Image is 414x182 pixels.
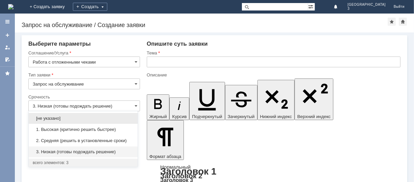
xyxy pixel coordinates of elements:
span: Опишите суть заявки [147,41,208,47]
div: Срочность [28,95,139,99]
button: Формат абзаца [147,120,184,160]
a: Мои согласования [2,54,13,65]
a: Нормальный [160,164,191,170]
span: Формат абзаца [149,154,181,159]
span: Подчеркнутый [192,114,222,119]
span: 1. Высокая (критично решить быстрее) [33,127,134,132]
a: Перейти на домашнюю страницу [8,4,13,9]
span: Курсив [172,114,187,119]
span: Нижний индекс [260,114,292,119]
div: Запрос на обслуживание / Создание заявки [22,22,388,28]
span: 3 [348,7,386,11]
div: Добавить в избранное [388,18,396,26]
div: Сделать домашней страницей [399,18,407,26]
button: Нижний индекс [257,80,295,120]
a: Заголовок 2 [160,172,202,180]
span: 2. Средняя (решить в установленные сроки) [33,138,134,143]
span: Зачеркнутый [228,114,255,119]
button: Зачеркнутый [225,85,257,120]
span: Выберите параметры [28,41,91,47]
div: Описание [147,73,399,77]
button: Жирный [147,94,170,120]
div: всего элементов: 3 [33,160,134,165]
button: Подчеркнутый [189,82,225,120]
button: Верхний индекс [295,78,333,120]
a: Мои заявки [2,42,13,53]
div: Создать [73,3,107,11]
div: Тема [147,51,399,55]
div: Соглашение/Услуга [28,51,139,55]
img: logo [8,4,13,9]
span: 3. Низкая (готовы подождать решение) [33,149,134,155]
span: Расширенный поиск [308,3,315,9]
span: [GEOGRAPHIC_DATA] [348,3,386,7]
span: Жирный [149,114,167,119]
span: [не указано] [33,116,134,121]
a: Создать заявку [2,30,13,41]
button: Курсив [169,97,189,120]
span: Верхний индекс [297,114,331,119]
div: Тип заявки [28,73,139,77]
a: Заголовок 1 [160,166,217,177]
